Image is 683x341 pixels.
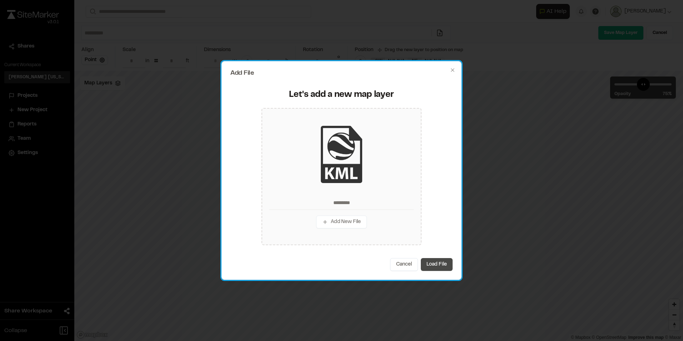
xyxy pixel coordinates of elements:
button: Cancel [390,258,418,271]
button: Load File [421,258,453,271]
button: Add New File [316,216,367,228]
div: Add New File [261,108,422,245]
div: Let's add a new map layer [235,89,448,101]
h2: Add File [230,70,453,76]
img: kml_black_icon.png [313,126,370,183]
